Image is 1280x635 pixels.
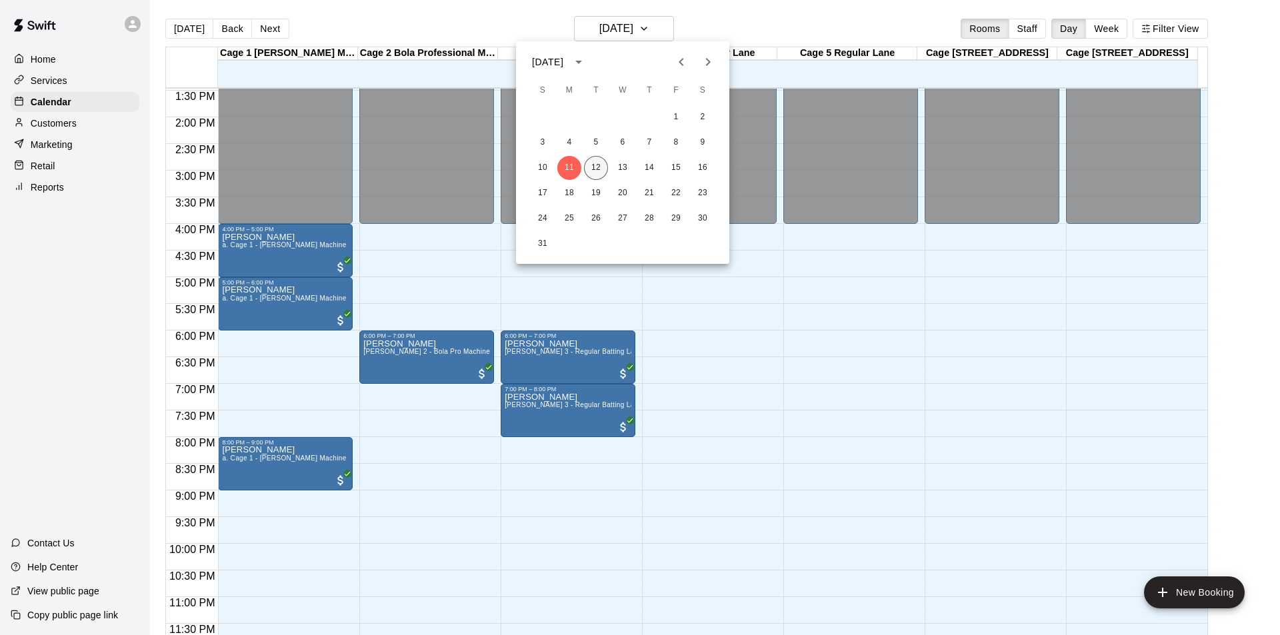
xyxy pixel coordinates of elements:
[611,181,635,205] button: 20
[637,77,661,104] span: Thursday
[531,207,555,231] button: 24
[557,77,581,104] span: Monday
[611,77,635,104] span: Wednesday
[557,131,581,155] button: 4
[664,105,688,129] button: 1
[668,49,695,75] button: Previous month
[531,232,555,256] button: 31
[664,156,688,180] button: 15
[532,55,563,69] div: [DATE]
[531,156,555,180] button: 10
[557,181,581,205] button: 18
[611,131,635,155] button: 6
[691,156,715,180] button: 16
[584,77,608,104] span: Tuesday
[637,131,661,155] button: 7
[664,131,688,155] button: 8
[664,207,688,231] button: 29
[691,105,715,129] button: 2
[691,131,715,155] button: 9
[557,207,581,231] button: 25
[567,51,590,73] button: calendar view is open, switch to year view
[531,131,555,155] button: 3
[664,181,688,205] button: 22
[637,207,661,231] button: 28
[691,181,715,205] button: 23
[584,131,608,155] button: 5
[531,181,555,205] button: 17
[637,181,661,205] button: 21
[557,156,581,180] button: 11
[531,77,555,104] span: Sunday
[691,77,715,104] span: Saturday
[584,156,608,180] button: 12
[691,207,715,231] button: 30
[584,181,608,205] button: 19
[664,77,688,104] span: Friday
[584,207,608,231] button: 26
[637,156,661,180] button: 14
[695,49,721,75] button: Next month
[611,207,635,231] button: 27
[611,156,635,180] button: 13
